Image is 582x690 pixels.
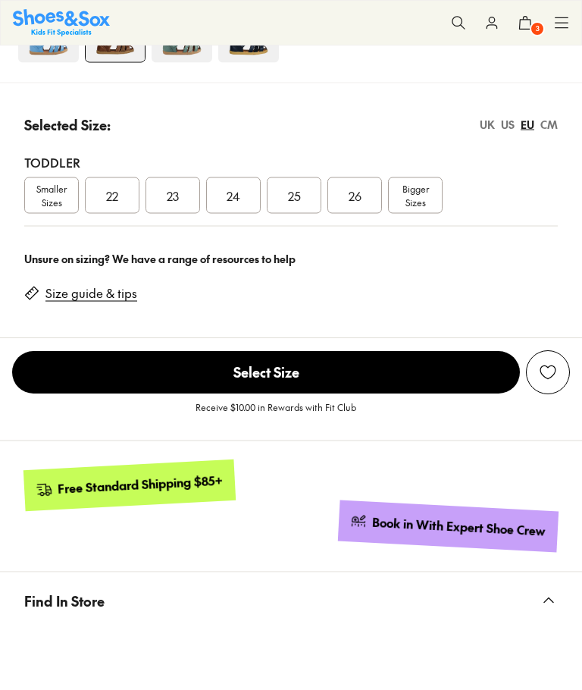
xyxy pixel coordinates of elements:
[540,117,558,133] div: CM
[24,153,558,171] div: Toddler
[338,500,559,553] a: Book in With Expert Shoe Crew
[508,6,542,39] button: 3
[24,629,558,682] iframe: Find in Store
[45,285,137,302] a: Size guide & tips
[24,114,111,135] p: Selected Size:
[480,117,495,133] div: UK
[196,401,356,428] p: Receive $10.00 in Rewards with Fit Club
[402,182,429,209] span: Bigger Sizes
[501,117,515,133] div: US
[288,187,301,205] span: 25
[58,472,224,497] div: Free Standard Shipping $85+
[526,351,570,395] button: Add to Wishlist
[23,460,236,512] a: Free Standard Shipping $85+
[12,351,520,395] button: Select Size
[25,182,78,209] span: Smaller Sizes
[13,9,110,36] img: SNS_Logo_Responsive.svg
[24,251,558,267] div: Unsure on sizing? We have a range of resources to help
[372,515,546,541] div: Book in With Expert Shoe Crew
[521,117,534,133] div: EU
[12,352,520,394] span: Select Size
[227,187,240,205] span: 24
[167,187,179,205] span: 23
[530,21,545,36] span: 3
[24,579,105,623] span: Find In Store
[349,187,361,205] span: 26
[13,9,110,36] a: Shoes & Sox
[106,187,118,205] span: 22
